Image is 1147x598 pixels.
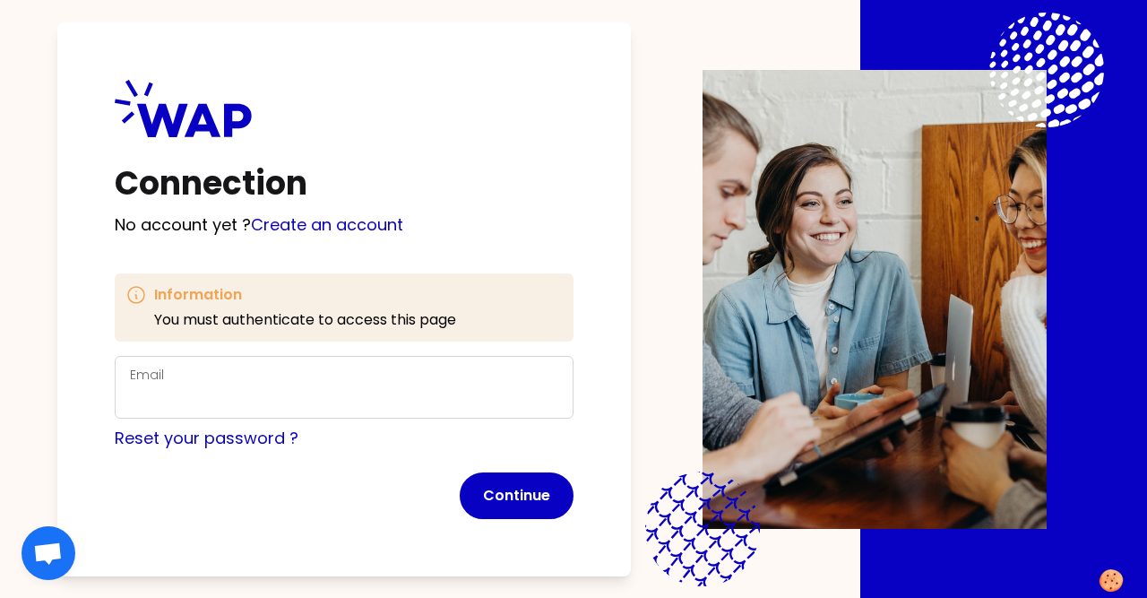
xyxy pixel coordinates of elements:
[115,166,573,202] h1: Connection
[22,526,75,580] div: Open chat
[154,309,456,331] p: You must authenticate to access this page
[460,472,573,519] button: Continue
[251,213,403,236] a: Create an account
[130,366,164,384] label: Email
[703,70,1047,529] img: Description
[115,212,573,238] p: No account yet ?
[115,427,298,449] a: Reset your password ?
[154,284,456,306] h3: Information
